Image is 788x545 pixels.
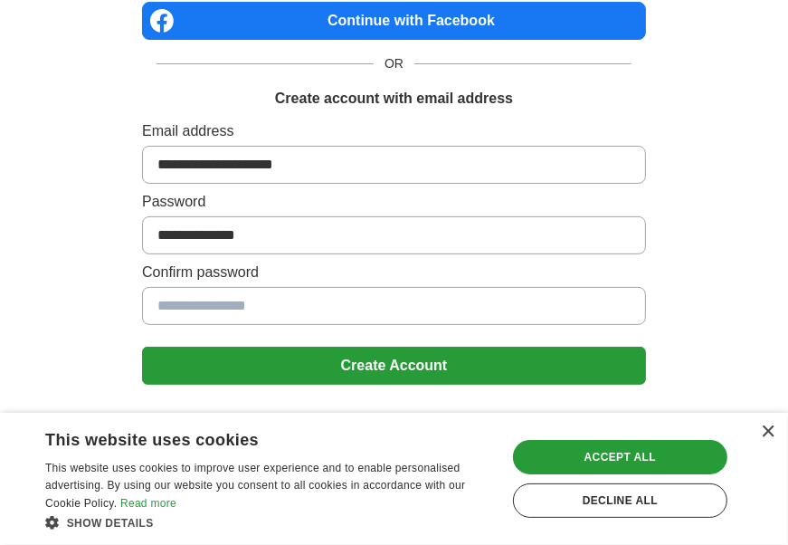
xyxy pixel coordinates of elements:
div: Show details [45,513,493,531]
button: Create Account [142,347,646,385]
label: Confirm password [142,262,646,283]
span: This website uses cookies to improve user experience and to enable personalised advertising. By u... [45,462,465,511]
label: Password [142,191,646,213]
div: Decline all [513,483,727,518]
label: Email address [142,120,646,142]
div: This website uses cookies [45,424,448,451]
a: Continue with Facebook [142,2,646,40]
div: Close [761,425,774,439]
span: Show details [67,517,154,530]
h1: Create account with email address [275,88,513,110]
div: Accept all [513,440,727,474]
a: Read more, opens a new window [120,497,176,510]
span: OR [374,54,414,73]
